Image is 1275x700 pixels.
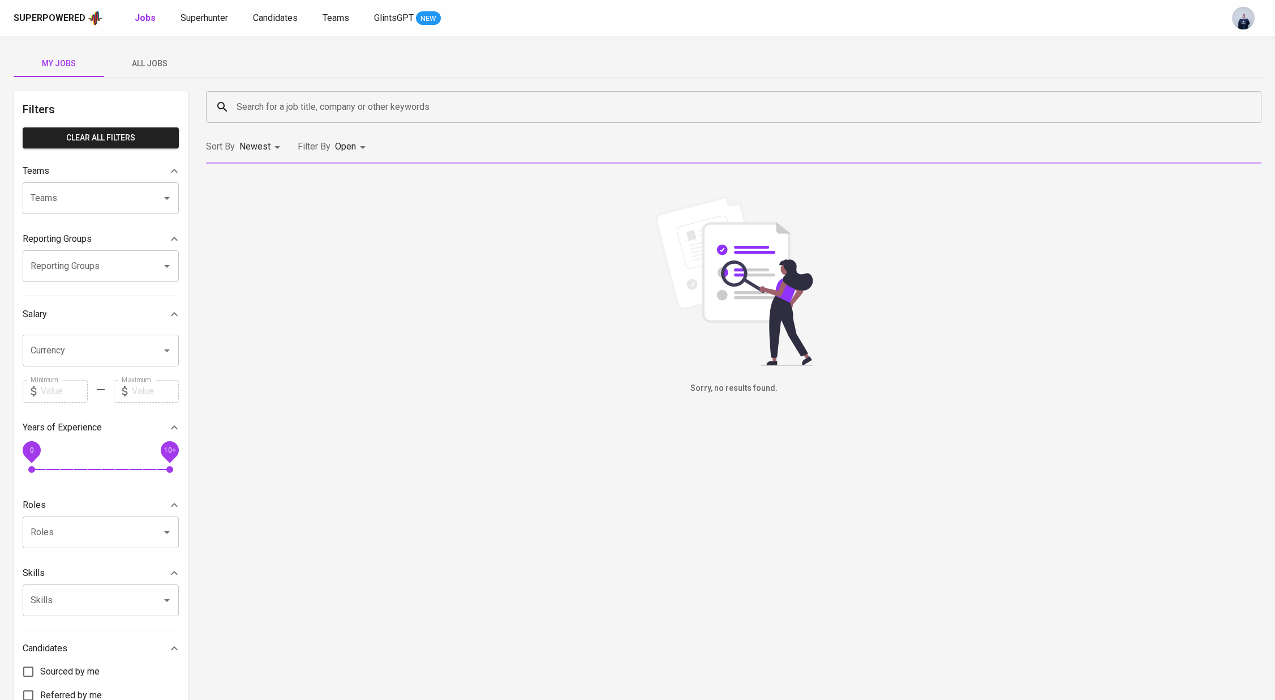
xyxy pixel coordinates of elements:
[239,136,284,157] div: Newest
[23,494,179,517] div: Roles
[206,140,235,153] p: Sort By
[23,228,179,250] div: Reporting Groups
[40,665,100,678] span: Sourced by me
[14,12,85,25] div: Superpowered
[23,127,179,148] button: Clear All filters
[29,446,33,454] span: 0
[23,637,179,660] div: Candidates
[23,416,179,439] div: Years of Experience
[88,10,103,27] img: app logo
[23,164,49,178] p: Teams
[23,100,179,118] h6: Filters
[159,190,175,206] button: Open
[181,11,230,25] a: Superhunter
[23,642,67,655] p: Candidates
[335,136,370,157] div: Open
[23,232,92,246] p: Reporting Groups
[23,421,102,434] p: Years of Experience
[23,308,47,321] p: Salary
[253,11,300,25] a: Candidates
[374,12,414,23] span: GlintsGPT
[159,592,175,608] button: Open
[253,12,298,23] span: Candidates
[23,566,45,580] p: Skills
[206,382,1261,395] h6: Sorry, no results found.
[20,57,97,71] span: My Jobs
[23,498,46,512] p: Roles
[23,160,179,182] div: Teams
[323,11,351,25] a: Teams
[298,140,330,153] p: Filter By
[23,303,179,326] div: Salary
[41,380,88,403] input: Value
[135,12,156,23] b: Jobs
[1232,7,1255,29] img: annisa@glints.com
[23,562,179,584] div: Skills
[159,343,175,358] button: Open
[239,140,271,153] p: Newest
[135,11,158,25] a: Jobs
[181,12,228,23] span: Superhunter
[111,57,188,71] span: All Jobs
[132,380,179,403] input: Value
[159,258,175,274] button: Open
[649,196,819,366] img: file_searching.svg
[374,11,441,25] a: GlintsGPT NEW
[32,131,170,145] span: Clear All filters
[164,446,175,454] span: 10+
[159,524,175,540] button: Open
[335,141,356,152] span: Open
[14,10,103,27] a: Superpoweredapp logo
[416,13,441,24] span: NEW
[323,12,349,23] span: Teams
